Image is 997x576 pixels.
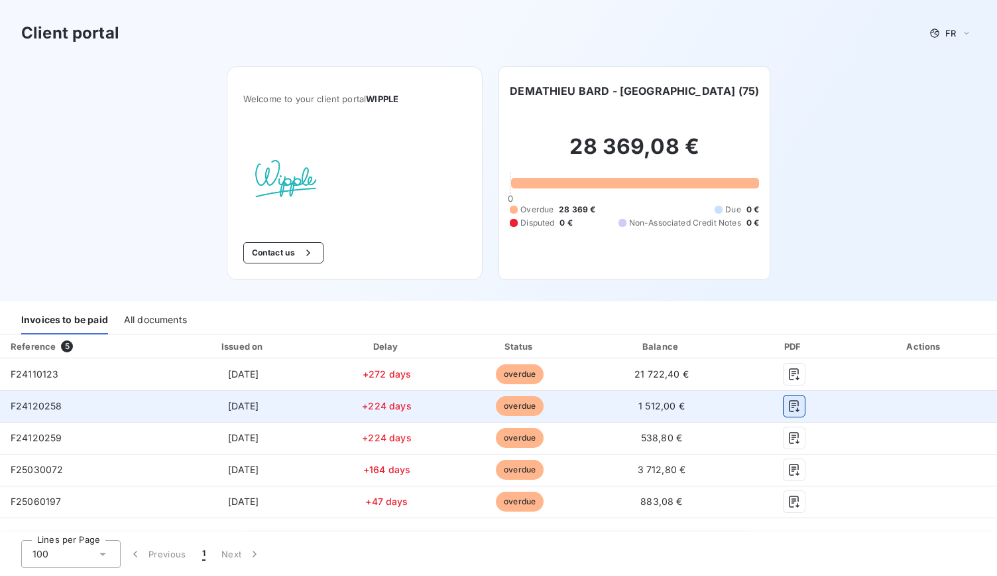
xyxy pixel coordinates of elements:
[228,496,259,507] span: [DATE]
[243,94,466,104] span: Welcome to your client portal
[508,193,513,204] span: 0
[520,204,554,216] span: Overdue
[496,492,544,512] span: overdue
[945,28,956,38] span: FR
[11,341,56,352] div: Reference
[559,217,572,229] span: 0 €
[124,307,187,334] div: All documents
[365,496,408,507] span: +47 days
[21,21,119,45] h3: Client portal
[591,340,733,353] div: Balance
[455,340,585,353] div: Status
[496,364,544,384] span: overdue
[855,340,994,353] div: Actions
[746,217,759,229] span: 0 €
[168,340,319,353] div: Issued on
[243,136,328,221] img: Company logo
[11,496,61,507] span: F25060197
[363,368,411,380] span: +272 days
[243,242,323,263] button: Contact us
[559,204,595,216] span: 28 369 €
[640,496,682,507] span: 883,08 €
[202,547,205,561] span: 1
[629,217,741,229] span: Non-Associated Credit Notes
[496,396,544,416] span: overdue
[11,400,62,411] span: F24120258
[510,83,759,99] h6: DEMATHIEU BARD - [GEOGRAPHIC_DATA] (75)
[32,547,48,561] span: 100
[61,340,73,352] span: 5
[641,432,682,443] span: 538,80 €
[363,464,410,475] span: +164 days
[324,340,449,353] div: Delay
[228,464,259,475] span: [DATE]
[11,368,58,380] span: F24110123
[725,204,740,216] span: Due
[738,340,850,353] div: PDF
[362,400,411,411] span: +224 days
[746,204,759,216] span: 0 €
[510,133,759,173] h2: 28 369,08 €
[362,432,411,443] span: +224 days
[520,217,554,229] span: Disputed
[638,464,686,475] span: 3 712,80 €
[638,400,685,411] span: 1 512,00 €
[194,540,213,568] button: 1
[228,400,259,411] span: [DATE]
[228,432,259,443] span: [DATE]
[11,432,62,443] span: F24120259
[634,368,689,380] span: 21 722,40 €
[21,307,108,334] div: Invoices to be paid
[496,460,544,480] span: overdue
[11,464,63,475] span: F25030072
[366,94,398,104] span: WIPPLE
[496,428,544,448] span: overdue
[228,368,259,380] span: [DATE]
[121,540,194,568] button: Previous
[213,540,269,568] button: Next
